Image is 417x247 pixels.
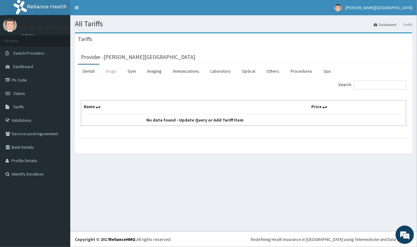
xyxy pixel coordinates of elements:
[374,22,396,27] a: Dashboard
[101,65,121,78] a: Drugs
[75,237,137,242] strong: Copyright © 2017 .
[251,236,412,242] div: Redefining Heath Insurance in [GEOGRAPHIC_DATA] using Telemedicine and Data Science!
[70,231,417,247] footer: All rights reserved.
[21,25,112,30] p: [PERSON_NAME][GEOGRAPHIC_DATA]
[142,65,166,78] a: Imaging
[78,65,99,78] a: Dental
[237,65,260,78] a: Optical
[32,34,103,42] div: Chat with us now
[13,91,25,96] span: Claims
[338,80,406,89] label: Search:
[319,65,335,78] a: Spa
[309,100,406,114] th: Price
[13,64,33,69] span: Dashboard
[262,65,284,78] a: Others
[13,104,24,110] span: Tariffs
[75,20,412,28] h1: All Tariffs
[354,80,406,89] input: Search:
[168,65,204,78] a: Immunizations
[81,100,309,114] th: Name
[346,5,412,10] span: [PERSON_NAME][GEOGRAPHIC_DATA]
[78,36,92,42] h3: Tariffs
[3,167,116,188] textarea: Type your message and hit 'Enter'
[13,50,44,56] span: Switch Providers
[109,237,135,242] a: RelianceHMO
[397,22,412,27] li: Tariffs
[81,54,195,60] h3: Provider - [PERSON_NAME][GEOGRAPHIC_DATA]
[286,65,317,78] a: Procedures
[3,18,17,32] img: User Image
[35,77,84,139] span: We're online!
[11,31,25,46] img: d_794563401_company_1708531726252_794563401
[206,65,236,78] a: Laboratory
[81,114,309,126] td: No data found - Update Query or Add Tariff Item
[123,65,141,78] a: Gym
[100,3,115,18] div: Minimize live chat window
[334,4,342,12] img: User Image
[21,33,36,38] a: Online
